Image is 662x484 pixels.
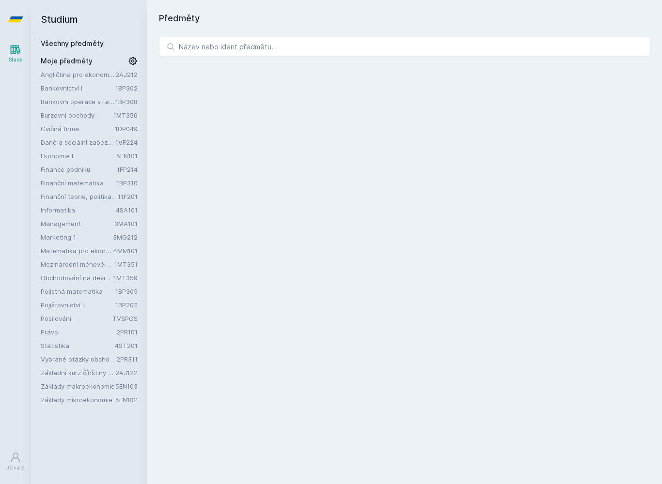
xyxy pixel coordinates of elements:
a: Informatika [41,205,116,215]
a: Základy makroekonomie [41,381,115,391]
a: 4ST201 [115,342,138,349]
a: Bankovní operace v teorii a praxi [41,97,115,106]
h1: Předměty [159,12,650,25]
a: Angličtina pro ekonomická studia 2 (B2/C1) [41,70,115,79]
a: 2PR101 [116,328,138,336]
a: Základní kurz čínštiny B (A1) [41,368,115,378]
a: 1BP202 [115,301,138,309]
a: Základy mikroekonomie [41,395,115,405]
a: 1MT359 [113,274,138,282]
a: Daně a sociální zabezpečení [41,137,115,147]
input: Název nebo ident předmětu… [159,37,650,56]
a: 1VF224 [115,138,138,146]
a: 1MT356 [113,111,138,119]
a: Bankovnictví I. [41,83,115,93]
a: 11F201 [118,193,138,200]
a: 1BP308 [115,98,138,106]
a: Uživatel [2,447,29,476]
a: 1BP302 [115,84,138,92]
div: Study [9,56,23,63]
a: Vybrané otázky obchodního práva [41,354,116,364]
a: Pojišťovnictví I. [41,300,115,310]
a: 4MM101 [113,247,138,255]
a: 2PR311 [116,355,138,363]
a: 1BP305 [115,287,138,295]
a: 1BP310 [116,179,138,187]
a: Finance podniku [41,165,117,174]
div: Uživatel [5,464,26,471]
a: Mezinárodní měnové a finanční instituce [41,259,114,269]
a: Právo [41,327,116,337]
a: Finanční teorie, politika a instituce [41,192,118,201]
a: Study [2,39,29,68]
a: 5EN103 [115,382,138,390]
a: Obchodování na devizovém trhu [41,273,113,283]
a: 1MT351 [114,260,138,268]
a: Marketing 1 [41,232,113,242]
a: 2AJ212 [115,71,138,78]
a: 5EN101 [116,152,138,160]
a: 2AJ122 [115,369,138,377]
a: Burzovní obchody [41,110,113,120]
a: 5EN102 [115,396,138,404]
a: 3MA101 [114,220,138,227]
a: 1DP049 [115,125,138,133]
a: 3MG212 [113,233,138,241]
a: Pojistná matematika [41,287,115,296]
a: Cvičná firma [41,124,115,134]
a: Matematika pro ekonomy [41,246,113,256]
a: Finanční matematika [41,178,116,188]
a: Ekonomie I. [41,151,116,161]
a: Všechny předměty [41,39,104,47]
a: 1FP214 [117,166,138,173]
a: Posilování [41,314,112,323]
a: Statistika [41,341,115,350]
a: TVSPOS [112,315,138,322]
a: 4SA101 [116,206,138,214]
span: Moje předměty [41,56,93,66]
a: Management [41,219,114,228]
